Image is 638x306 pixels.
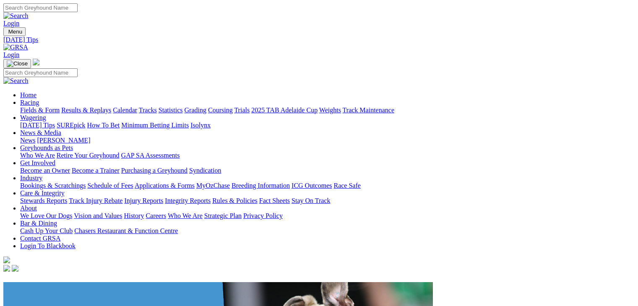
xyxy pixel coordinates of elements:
[87,182,133,189] a: Schedule of Fees
[212,197,258,204] a: Rules & Policies
[146,212,166,219] a: Careers
[3,68,78,77] input: Search
[8,29,22,35] span: Menu
[20,212,635,220] div: About
[3,51,19,58] a: Login
[3,59,31,68] button: Toggle navigation
[343,106,394,114] a: Track Maintenance
[3,44,28,51] img: GRSA
[3,36,635,44] a: [DATE] Tips
[12,265,18,272] img: twitter.svg
[20,122,55,129] a: [DATE] Tips
[185,106,206,114] a: Grading
[20,189,65,197] a: Care & Integrity
[124,197,163,204] a: Injury Reports
[20,114,46,121] a: Wagering
[319,106,341,114] a: Weights
[3,77,29,85] img: Search
[113,106,137,114] a: Calendar
[20,159,55,166] a: Get Involved
[87,122,120,129] a: How To Bet
[74,212,122,219] a: Vision and Values
[57,122,85,129] a: SUREpick
[20,182,635,189] div: Industry
[3,20,19,27] a: Login
[3,12,29,20] img: Search
[190,122,211,129] a: Isolynx
[20,182,86,189] a: Bookings & Scratchings
[20,235,60,242] a: Contact GRSA
[208,106,233,114] a: Coursing
[196,182,230,189] a: MyOzChase
[20,99,39,106] a: Racing
[20,227,635,235] div: Bar & Dining
[139,106,157,114] a: Tracks
[20,106,635,114] div: Racing
[121,122,189,129] a: Minimum Betting Limits
[243,212,283,219] a: Privacy Policy
[20,242,76,249] a: Login To Blackbook
[3,27,26,36] button: Toggle navigation
[20,205,37,212] a: About
[57,152,120,159] a: Retire Your Greyhound
[20,129,61,136] a: News & Media
[292,197,330,204] a: Stay On Track
[333,182,360,189] a: Race Safe
[20,227,73,234] a: Cash Up Your Club
[3,265,10,272] img: facebook.svg
[3,257,10,263] img: logo-grsa-white.png
[189,167,221,174] a: Syndication
[74,227,178,234] a: Chasers Restaurant & Function Centre
[72,167,120,174] a: Become a Trainer
[7,60,28,67] img: Close
[20,152,635,159] div: Greyhounds as Pets
[292,182,332,189] a: ICG Outcomes
[232,182,290,189] a: Breeding Information
[20,212,72,219] a: We Love Our Dogs
[168,212,203,219] a: Who We Are
[124,212,144,219] a: History
[20,220,57,227] a: Bar & Dining
[20,91,36,99] a: Home
[61,106,111,114] a: Results & Replays
[20,167,635,174] div: Get Involved
[234,106,250,114] a: Trials
[20,137,35,144] a: News
[159,106,183,114] a: Statistics
[20,122,635,129] div: Wagering
[259,197,290,204] a: Fact Sheets
[135,182,195,189] a: Applications & Forms
[165,197,211,204] a: Integrity Reports
[20,197,67,204] a: Stewards Reports
[121,167,187,174] a: Purchasing a Greyhound
[20,144,73,151] a: Greyhounds as Pets
[121,152,180,159] a: GAP SA Assessments
[69,197,122,204] a: Track Injury Rebate
[20,106,60,114] a: Fields & Form
[251,106,318,114] a: 2025 TAB Adelaide Cup
[20,174,42,182] a: Industry
[20,137,635,144] div: News & Media
[20,197,635,205] div: Care & Integrity
[37,137,90,144] a: [PERSON_NAME]
[3,3,78,12] input: Search
[204,212,242,219] a: Strategic Plan
[20,152,55,159] a: Who We Are
[20,167,70,174] a: Become an Owner
[33,59,39,65] img: logo-grsa-white.png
